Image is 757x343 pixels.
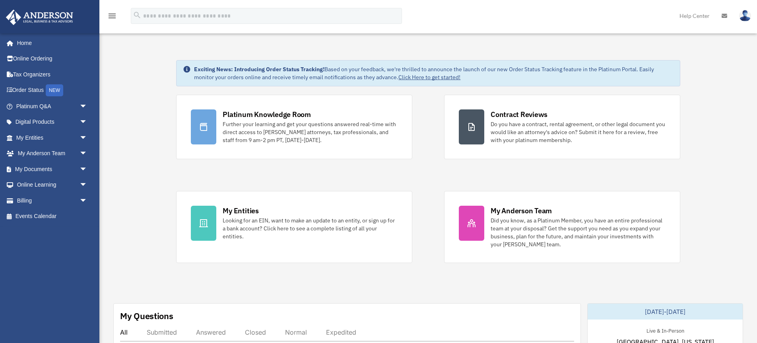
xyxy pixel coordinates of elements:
div: Contract Reviews [491,109,547,119]
i: menu [107,11,117,21]
a: Events Calendar [6,209,99,224]
a: Contract Reviews Do you have a contract, rental agreement, or other legal document you would like... [444,95,680,159]
span: arrow_drop_down [80,193,95,209]
span: arrow_drop_down [80,177,95,193]
a: My Anderson Teamarrow_drop_down [6,146,99,162]
strong: Exciting News: Introducing Order Status Tracking! [194,66,324,73]
img: User Pic [739,10,751,21]
span: arrow_drop_down [80,130,95,146]
span: arrow_drop_down [80,98,95,115]
div: Did you know, as a Platinum Member, you have an entire professional team at your disposal? Get th... [491,216,666,248]
div: Closed [245,328,266,336]
a: Platinum Knowledge Room Further your learning and get your questions answered real-time with dire... [176,95,412,159]
div: My Anderson Team [491,206,552,216]
a: Digital Productsarrow_drop_down [6,114,99,130]
a: My Documentsarrow_drop_down [6,161,99,177]
a: Tax Organizers [6,66,99,82]
div: My Entities [223,206,258,216]
a: menu [107,14,117,21]
div: [DATE]-[DATE] [588,304,743,320]
a: My Entitiesarrow_drop_down [6,130,99,146]
span: arrow_drop_down [80,161,95,177]
img: Anderson Advisors Platinum Portal [4,10,76,25]
div: All [120,328,128,336]
div: Answered [196,328,226,336]
span: arrow_drop_down [80,114,95,131]
a: Online Learningarrow_drop_down [6,177,99,193]
div: Looking for an EIN, want to make an update to an entity, or sign up for a bank account? Click her... [223,216,398,240]
div: My Questions [120,310,173,322]
div: Further your learning and get your questions answered real-time with direct access to [PERSON_NAM... [223,120,398,144]
div: Platinum Knowledge Room [223,109,311,119]
div: Submitted [147,328,177,336]
a: Home [6,35,95,51]
i: search [133,11,142,19]
span: arrow_drop_down [80,146,95,162]
div: Based on your feedback, we're thrilled to announce the launch of our new Order Status Tracking fe... [194,65,673,81]
a: My Entities Looking for an EIN, want to make an update to an entity, or sign up for a bank accoun... [176,191,412,263]
a: Billingarrow_drop_down [6,193,99,209]
div: Normal [285,328,307,336]
a: Online Ordering [6,51,99,67]
a: Click Here to get started! [398,74,460,81]
a: Platinum Q&Aarrow_drop_down [6,98,99,114]
a: My Anderson Team Did you know, as a Platinum Member, you have an entire professional team at your... [444,191,680,263]
div: Live & In-Person [640,326,691,334]
div: NEW [46,84,63,96]
a: Order StatusNEW [6,82,99,99]
div: Expedited [326,328,356,336]
div: Do you have a contract, rental agreement, or other legal document you would like an attorney's ad... [491,120,666,144]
